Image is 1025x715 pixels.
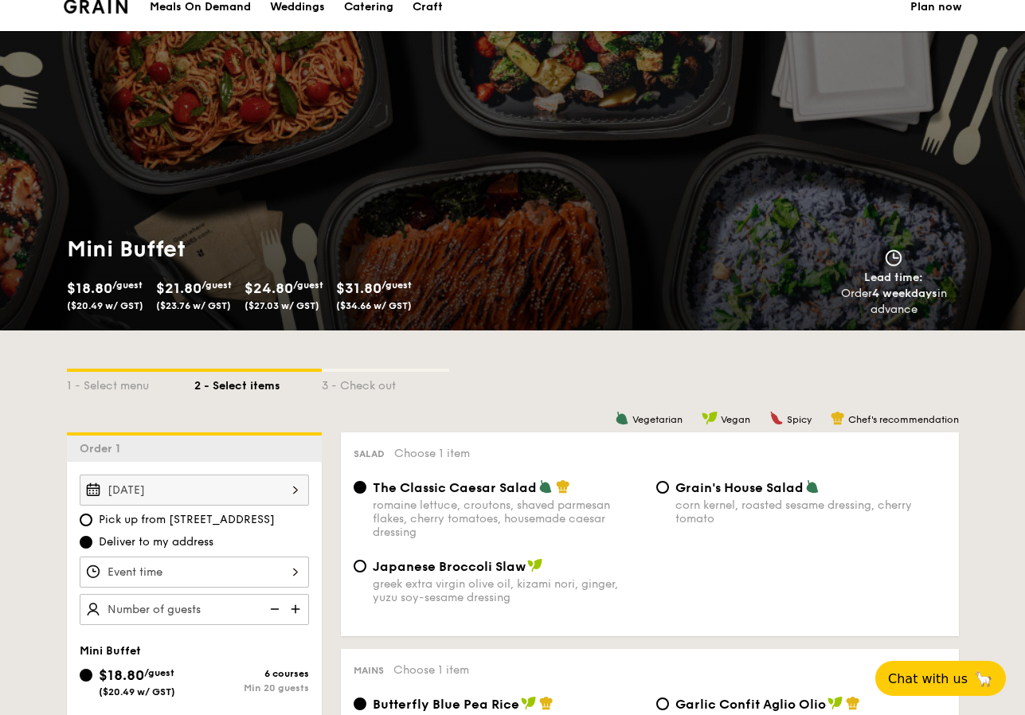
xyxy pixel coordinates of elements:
img: icon-vegetarian.fe4039eb.svg [615,411,629,425]
span: /guest [201,279,232,291]
span: Pick up from [STREET_ADDRESS] [99,512,275,528]
span: 🦙 [974,670,993,688]
span: Chef's recommendation [848,414,959,425]
div: 6 courses [194,668,309,679]
img: icon-vegan.f8ff3823.svg [527,558,543,572]
span: ($34.66 w/ GST) [336,300,412,311]
img: icon-reduce.1d2dbef1.svg [261,594,285,624]
span: ($20.49 w/ GST) [99,686,175,697]
div: Order in advance [823,286,965,318]
button: Chat with us🦙 [875,661,1006,696]
input: Number of guests [80,594,309,625]
input: Deliver to my address [80,536,92,549]
span: $21.80 [156,279,201,297]
span: ($23.76 w/ GST) [156,300,231,311]
span: Vegetarian [632,414,683,425]
span: Mains [354,665,384,676]
span: Choose 1 item [393,663,469,677]
span: Lead time: [864,271,923,284]
img: icon-chef-hat.a58ddaea.svg [539,696,554,710]
input: Event time [80,557,309,588]
div: Min 20 guests [194,682,309,694]
span: /guest [293,279,323,291]
input: $18.80/guest($20.49 w/ GST)6 coursesMin 20 guests [80,669,92,682]
div: corn kernel, roasted sesame dressing, cherry tomato [675,498,946,526]
input: Pick up from [STREET_ADDRESS] [80,514,92,526]
input: Japanese Broccoli Slawgreek extra virgin olive oil, kizami nori, ginger, yuzu soy-sesame dressing [354,560,366,572]
div: 2 - Select items [194,372,322,394]
span: Garlic Confit Aglio Olio [675,697,826,712]
img: icon-vegan.f8ff3823.svg [521,696,537,710]
span: Mini Buffet [80,644,141,658]
span: Butterfly Blue Pea Rice [373,697,519,712]
input: The Classic Caesar Saladromaine lettuce, croutons, shaved parmesan flakes, cherry tomatoes, house... [354,481,366,494]
img: icon-clock.2db775ea.svg [882,249,906,267]
span: Japanese Broccoli Slaw [373,559,526,574]
input: Grain's House Saladcorn kernel, roasted sesame dressing, cherry tomato [656,481,669,494]
input: Butterfly Blue Pea Riceshallots, coriander, supergarlicfied oil, blue pea flower [354,697,366,710]
input: Garlic Confit Aglio Oliosuper garlicfied oil, slow baked cherry tomatoes, garden fresh thyme [656,697,669,710]
span: Grain's House Salad [675,480,804,495]
img: icon-spicy.37a8142b.svg [769,411,784,425]
span: Vegan [721,414,750,425]
img: icon-vegetarian.fe4039eb.svg [805,479,820,494]
span: Spicy [787,414,812,425]
div: romaine lettuce, croutons, shaved parmesan flakes, cherry tomatoes, housemade caesar dressing [373,498,644,539]
span: $18.80 [99,666,144,684]
span: $18.80 [67,279,112,297]
span: /guest [112,279,143,291]
img: icon-chef-hat.a58ddaea.svg [556,479,570,494]
span: $24.80 [245,279,293,297]
span: ($27.03 w/ GST) [245,300,319,311]
img: icon-chef-hat.a58ddaea.svg [831,411,845,425]
span: /guest [381,279,412,291]
input: Event date [80,475,309,506]
div: greek extra virgin olive oil, kizami nori, ginger, yuzu soy-sesame dressing [373,577,644,604]
span: Order 1 [80,442,127,455]
span: Deliver to my address [99,534,213,550]
span: The Classic Caesar Salad [373,480,537,495]
h1: Mini Buffet [67,235,507,264]
div: 1 - Select menu [67,372,194,394]
span: Salad [354,448,385,459]
img: icon-vegan.f8ff3823.svg [827,696,843,710]
span: Choose 1 item [394,447,470,460]
span: Chat with us [888,671,968,686]
strong: 4 weekdays [872,287,937,300]
img: icon-vegan.f8ff3823.svg [702,411,718,425]
img: icon-chef-hat.a58ddaea.svg [846,696,860,710]
img: icon-add.58712e84.svg [285,594,309,624]
img: icon-vegetarian.fe4039eb.svg [538,479,553,494]
span: $31.80 [336,279,381,297]
div: 3 - Check out [322,372,449,394]
span: /guest [144,667,174,678]
span: ($20.49 w/ GST) [67,300,143,311]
